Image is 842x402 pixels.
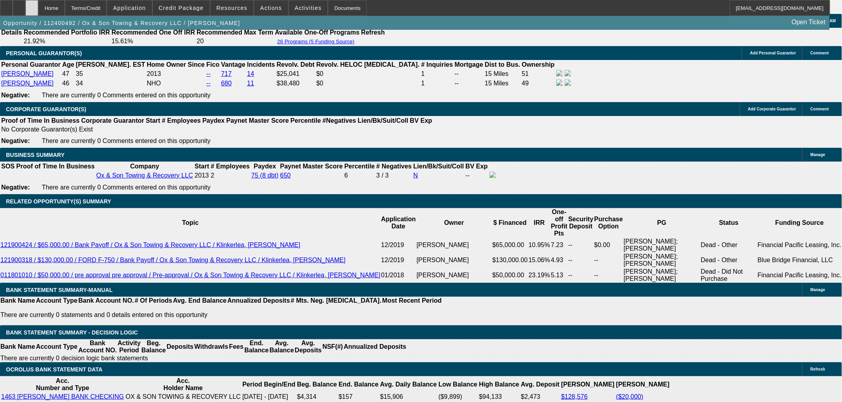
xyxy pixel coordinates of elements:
a: 717 [221,70,232,77]
b: Paynet Master Score [280,163,343,170]
th: Owner [416,208,492,238]
td: Dead - Did Not Purchase [700,268,757,283]
p: There are currently 0 statements and 0 details entered on this opportunity [0,311,442,319]
th: Status [700,208,757,238]
td: [PERSON_NAME]; [PERSON_NAME] [624,238,701,253]
td: $15,906 [380,393,437,401]
span: There are currently 0 Comments entered on this opportunity [42,137,210,144]
span: Refresh [811,367,825,371]
th: Funding Source [757,208,842,238]
img: facebook-icon.png [489,172,496,178]
span: Bank Statement Summary - Decision Logic [6,329,138,336]
td: 15 Miles [485,79,521,88]
th: Account Type [35,339,78,354]
span: OCROLUS BANK STATEMENT DATA [6,366,102,373]
b: Mortgage [455,61,483,68]
th: SOS [1,162,15,170]
td: $94,133 [479,393,520,401]
th: Avg. Daily Balance [380,377,437,392]
td: $0 [316,79,420,88]
b: Negative: [1,92,30,99]
th: Avg. Balance [269,339,294,354]
a: 011801010 / $50,000.00 / pre approval pre approval / Pre-approval / Ox & Son Towing & Recovery LL... [0,272,380,278]
b: Corporate Guarantor [81,117,144,124]
td: -- [568,238,594,253]
a: ($20,000) [616,393,644,400]
span: Manage [811,153,825,157]
td: 47 [62,70,74,78]
th: Recommended Portfolio IRR [23,29,110,37]
th: PG [624,208,701,238]
span: Add Personal Guarantor [750,51,796,55]
b: Personal Guarantor [1,61,60,68]
td: -- [568,253,594,268]
td: -- [454,79,484,88]
b: Dist to Bus. [485,61,520,68]
td: $65,000.00 [492,238,528,253]
span: BANK STATEMENT SUMMARY-MANUAL [6,287,113,293]
td: NHO [146,79,205,88]
button: 26 Programs (5 Funding Source) [275,38,357,45]
b: Start [146,117,160,124]
td: -- [465,171,488,180]
td: 2013 [194,171,209,180]
td: Financial Pacific Leasing, Inc. [757,268,842,283]
a: 650 [280,172,291,179]
a: [PERSON_NAME] [1,70,54,77]
span: Actions [260,5,282,11]
th: Recommended Max Term [196,29,274,37]
td: 10.95% [528,238,550,253]
a: 14 [247,70,254,77]
td: Financial Pacific Leasing, Inc. [757,238,842,253]
button: Credit Package [153,0,210,15]
th: Most Recent Period [382,297,442,305]
span: Application [113,5,146,11]
td: 15.06% [528,253,550,268]
span: Comment [811,51,829,55]
th: Purchase Option [594,208,624,238]
img: facebook-icon.png [556,70,563,76]
td: 46 [62,79,74,88]
span: There are currently 0 Comments entered on this opportunity [42,184,210,191]
th: Fees [229,339,244,354]
b: # Negatives [376,163,412,170]
span: Opportunity / 112400492 / Ox & Son Towing & Recovery LLC / [PERSON_NAME] [3,20,240,26]
b: Start [195,163,209,170]
td: Blue Bridge Financial, LLC [757,253,842,268]
span: 2 [211,172,214,179]
button: Resources [210,0,253,15]
th: Acc. Number and Type [1,377,125,392]
span: PERSONAL GUARANTOR(S) [6,50,82,56]
button: Application [107,0,152,15]
td: $2,473 [520,393,560,401]
span: Add Corporate Guarantor [748,107,796,111]
b: Age [62,61,74,68]
th: High Balance [479,377,520,392]
td: 34 [76,79,146,88]
th: Annualized Deposits [227,297,290,305]
td: 5.13 [551,268,568,283]
th: Activity Period [117,339,141,354]
th: End. Balance [244,339,269,354]
b: # Employees [162,117,201,124]
td: [DATE] - [DATE] [242,393,296,401]
th: Bank Account NO. [78,297,134,305]
th: End. Balance [338,377,379,392]
span: BUSINESS SUMMARY [6,152,64,158]
th: Acc. Holder Name [125,377,242,392]
td: ($9,899) [438,393,478,401]
b: # Employees [211,163,250,170]
td: [PERSON_NAME] [416,238,492,253]
td: -- [568,268,594,283]
b: #Negatives [323,117,357,124]
td: 12/2019 [381,253,416,268]
td: [PERSON_NAME]; [PERSON_NAME] [624,268,701,283]
span: Activities [295,5,322,11]
th: Deposits [166,339,194,354]
td: $130,000.00 [492,253,528,268]
span: Manage [811,288,825,292]
td: 21.92% [23,37,110,45]
a: 121900318 / $130,000.00 / FORD F-750 / Bank Payoff / Ox & Son Towing & Recovery LLC / Klinkerlea,... [0,257,345,263]
th: Refresh [361,29,386,37]
b: [PERSON_NAME]. EST [76,61,145,68]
